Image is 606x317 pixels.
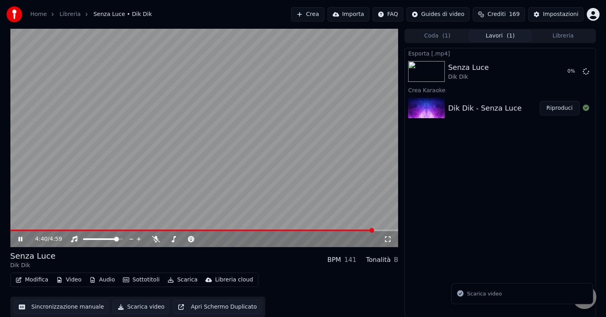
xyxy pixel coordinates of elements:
[113,300,170,314] button: Scarica video
[509,10,520,18] span: 169
[344,255,357,265] div: 141
[543,10,578,18] div: Impostazioni
[35,235,54,243] div: /
[532,30,595,42] button: Libreria
[467,290,502,298] div: Scarica video
[10,250,56,262] div: Senza Luce
[407,7,470,22] button: Guides di video
[328,7,369,22] button: Importa
[406,30,469,42] button: Coda
[93,10,152,18] span: Senza Luce • Dik Dik
[469,30,532,42] button: Lavori
[448,73,489,81] div: Dik Dik
[12,274,52,285] button: Modifica
[568,68,580,75] div: 0 %
[405,85,595,95] div: Crea Karaoke
[6,6,22,22] img: youka
[488,10,506,18] span: Crediti
[53,274,85,285] button: Video
[30,10,47,18] a: Home
[394,255,398,265] div: B
[10,262,56,269] div: Dik Dik
[59,10,81,18] a: Libreria
[442,32,450,40] span: ( 1 )
[164,274,201,285] button: Scarica
[49,235,62,243] span: 4:59
[540,101,580,115] button: Riproduci
[30,10,152,18] nav: breadcrumb
[473,7,525,22] button: Crediti169
[507,32,515,40] span: ( 1 )
[366,255,391,265] div: Tonalità
[448,103,521,114] div: Dik Dik - Senza Luce
[86,274,118,285] button: Audio
[373,7,403,22] button: FAQ
[328,255,341,265] div: BPM
[173,300,262,314] button: Apri Schermo Duplicato
[448,62,489,73] div: Senza Luce
[35,235,47,243] span: 4:40
[291,7,324,22] button: Crea
[215,276,253,284] div: Libreria cloud
[405,48,595,58] div: Esporta [.mp4]
[120,274,163,285] button: Sottotitoli
[14,300,109,314] button: Sincronizzazione manuale
[528,7,584,22] button: Impostazioni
